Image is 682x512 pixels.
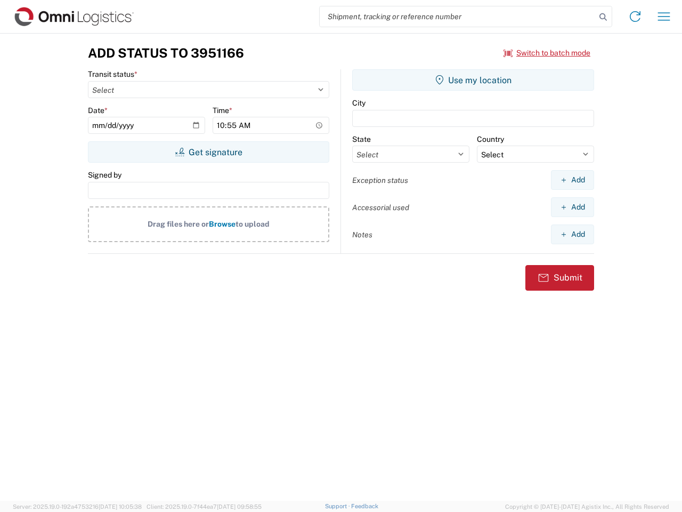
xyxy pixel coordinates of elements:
[551,170,594,190] button: Add
[504,44,590,62] button: Switch to batch mode
[147,503,262,510] span: Client: 2025.19.0-7f44ea7
[209,220,236,228] span: Browse
[351,503,378,509] a: Feedback
[551,225,594,244] button: Add
[352,203,409,212] label: Accessorial used
[352,175,408,185] label: Exception status
[88,141,329,163] button: Get signature
[352,69,594,91] button: Use my location
[148,220,209,228] span: Drag files here or
[320,6,596,27] input: Shipment, tracking or reference number
[505,502,669,511] span: Copyright © [DATE]-[DATE] Agistix Inc., All Rights Reserved
[213,106,232,115] label: Time
[13,503,142,510] span: Server: 2025.19.0-192a4753216
[551,197,594,217] button: Add
[525,265,594,291] button: Submit
[99,503,142,510] span: [DATE] 10:05:38
[88,106,108,115] label: Date
[352,230,372,239] label: Notes
[236,220,270,228] span: to upload
[88,45,244,61] h3: Add Status to 3951166
[352,98,366,108] label: City
[325,503,352,509] a: Support
[88,170,121,180] label: Signed by
[352,134,371,144] label: State
[217,503,262,510] span: [DATE] 09:58:55
[88,69,137,79] label: Transit status
[477,134,504,144] label: Country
